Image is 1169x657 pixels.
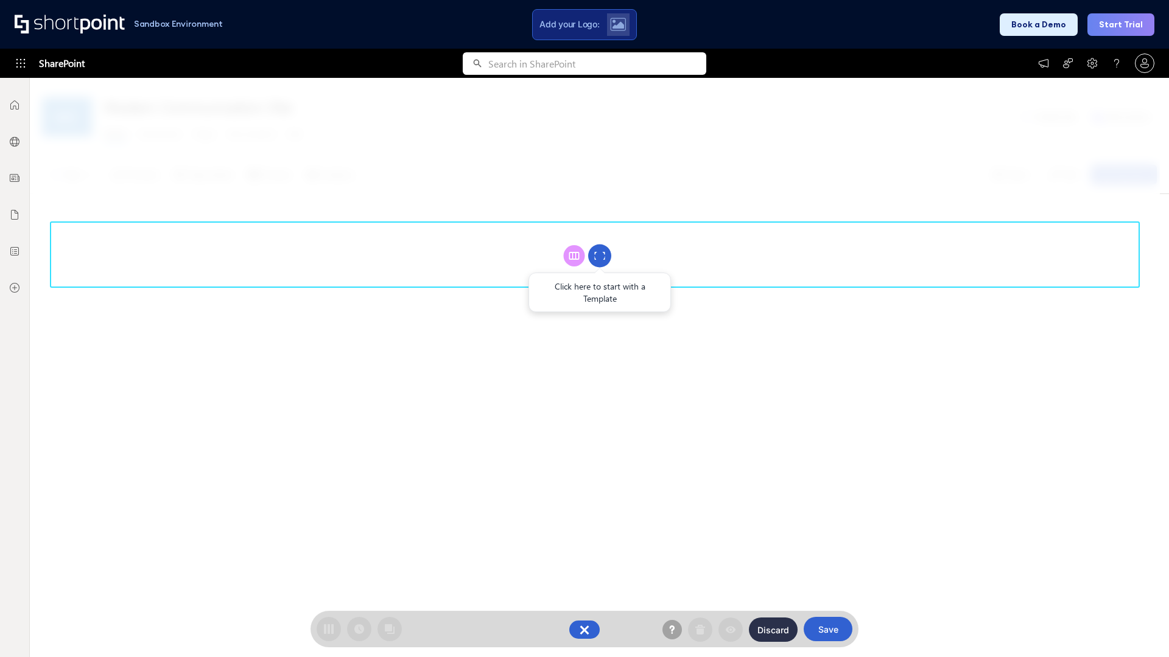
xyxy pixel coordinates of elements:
[1000,13,1078,36] button: Book a Demo
[1108,599,1169,657] iframe: Chat Widget
[749,617,798,642] button: Discard
[610,18,626,31] img: Upload logo
[39,49,85,78] span: SharePoint
[134,21,223,27] h1: Sandbox Environment
[804,617,852,641] button: Save
[1087,13,1154,36] button: Start Trial
[539,19,599,30] span: Add your Logo:
[488,52,706,75] input: Search in SharePoint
